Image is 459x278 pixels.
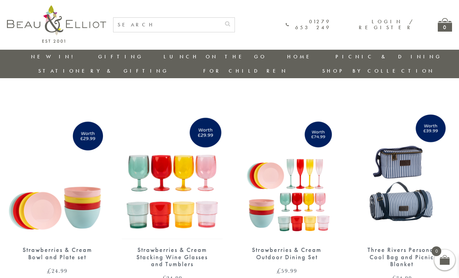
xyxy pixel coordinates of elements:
img: Strawberries & Cream Stacking Wine Glasses and Tumblers [122,109,223,239]
img: Three Rivers Personal Cool Bag and Picnic Blanket [351,109,452,239]
a: Stationery & Gifting [38,67,169,74]
div: Three Rivers Personal Cool Bag and Picnic Blanket [363,246,440,268]
a: Strawberries & Cream Bowl and Plate set Strawberries & Cream Bowl and Plate set £24.99 [7,109,108,274]
a: Strawberries & Cream Outdoor Dining Set Strawberries & Cream Outdoor Dining Set £59.99 [237,109,338,274]
span: £ [277,267,281,275]
div: Strawberries & Cream Stacking Wine Glasses and Tumblers [134,246,211,268]
a: Picnic & Dining [335,53,442,60]
a: Home [287,53,315,60]
input: SEARCH [113,18,221,32]
div: Strawberries & Cream Bowl and Plate set [19,246,96,261]
span: 0 [432,246,441,256]
a: Gifting [98,53,143,60]
a: 0 [438,18,452,32]
img: Strawberries & Cream Outdoor Dining Set [237,109,338,239]
bdi: 59.99 [277,267,297,275]
a: Login / Register [359,18,413,31]
img: logo [7,5,106,43]
a: Lunch On The Go [164,53,267,60]
a: New in! [31,53,78,60]
img: Strawberries & Cream Bowl and Plate set [7,109,108,239]
a: For Children [203,67,288,74]
bdi: 24.99 [47,267,68,275]
span: £ [47,267,52,275]
div: Strawberries & Cream Outdoor Dining Set [249,246,325,261]
a: 01279 653 249 [286,19,331,31]
a: Shop by collection [322,67,435,74]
